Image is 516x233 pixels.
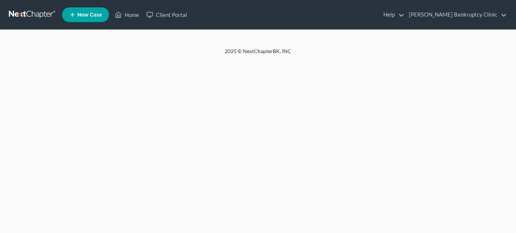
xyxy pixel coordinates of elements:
a: Home [111,8,143,21]
div: 2025 © NextChapterBK, INC [47,48,469,61]
a: Help [380,8,404,21]
a: Client Portal [143,8,191,21]
a: [PERSON_NAME] Bankruptcy Clinic [405,8,507,21]
new-legal-case-button: New Case [62,7,109,22]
